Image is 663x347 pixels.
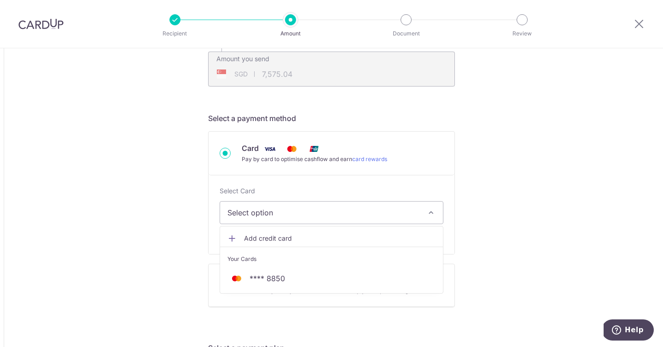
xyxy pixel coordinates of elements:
img: Union Pay [305,143,323,155]
button: Select option [220,201,443,224]
p: Document [372,29,440,38]
span: Card [242,144,259,153]
span: Select option [227,207,419,218]
img: Mastercard [283,143,301,155]
img: Visa [261,143,279,155]
div: Card Visa Mastercard Union Pay Pay by card to optimise cashflow and earncard rewards [220,143,443,164]
span: translation missing: en.payables.payment_networks.credit_card.summary.labels.select_card [220,187,255,195]
p: Review [488,29,556,38]
label: Amount you send [216,54,269,64]
h5: Select a payment method [208,113,455,124]
span: Add credit card [244,234,436,243]
img: CardUp [18,18,64,29]
p: Recipient [141,29,209,38]
ul: Select option [220,226,443,294]
iframe: Opens a widget where you can find more information [604,319,654,342]
a: card rewards [352,156,387,162]
a: Add credit card [220,230,443,247]
span: Your Cards [227,254,256,264]
p: Amount [256,29,325,38]
div: Pay by card to optimise cashflow and earn [242,155,387,164]
span: SGD [234,69,248,79]
img: MASTERCARD [227,273,246,284]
